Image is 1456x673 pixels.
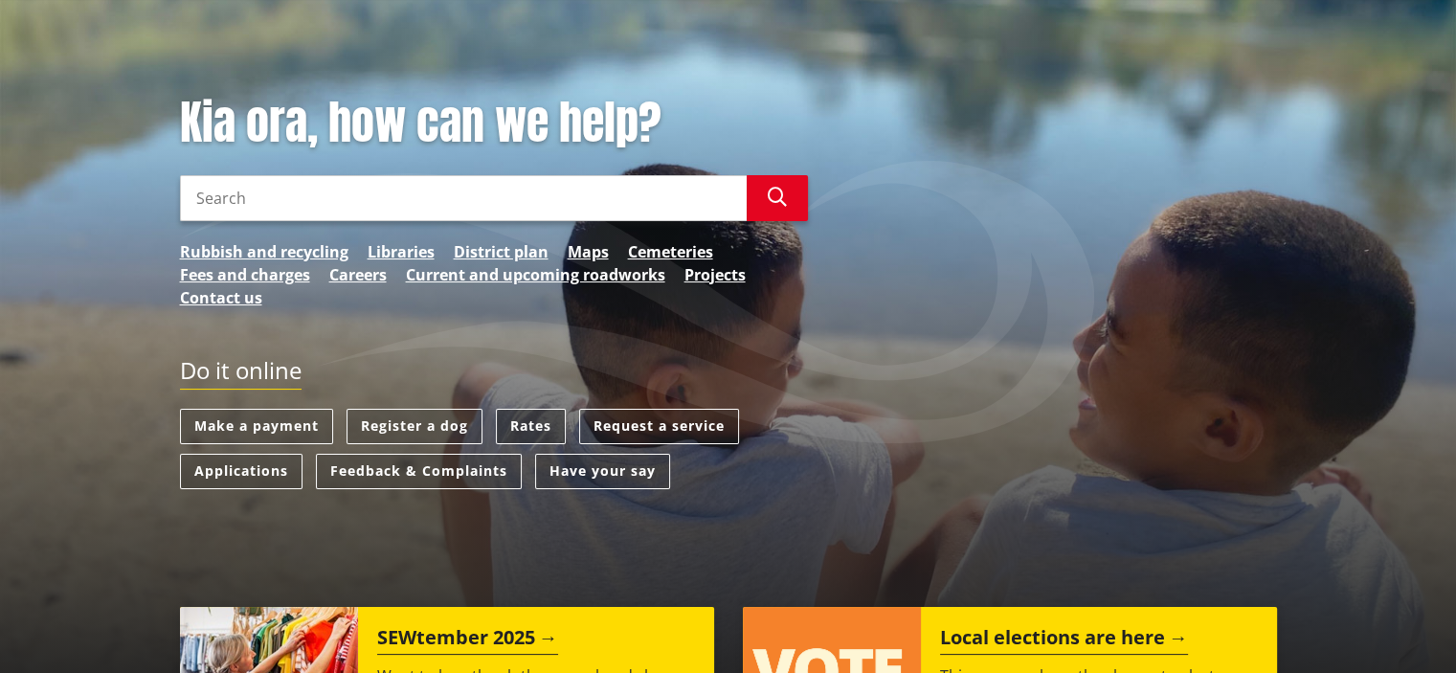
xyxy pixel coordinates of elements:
[180,240,348,263] a: Rubbish and recycling
[496,409,566,444] a: Rates
[377,626,558,655] h2: SEWtember 2025
[535,454,670,489] a: Have your say
[180,454,302,489] a: Applications
[628,240,713,263] a: Cemeteries
[347,409,482,444] a: Register a dog
[180,263,310,286] a: Fees and charges
[180,175,747,221] input: Search input
[368,240,435,263] a: Libraries
[180,96,808,151] h1: Kia ora, how can we help?
[940,626,1188,655] h2: Local elections are here
[180,409,333,444] a: Make a payment
[684,263,746,286] a: Projects
[329,263,387,286] a: Careers
[316,454,522,489] a: Feedback & Complaints
[568,240,609,263] a: Maps
[180,357,302,391] h2: Do it online
[406,263,665,286] a: Current and upcoming roadworks
[454,240,549,263] a: District plan
[180,286,262,309] a: Contact us
[579,409,739,444] a: Request a service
